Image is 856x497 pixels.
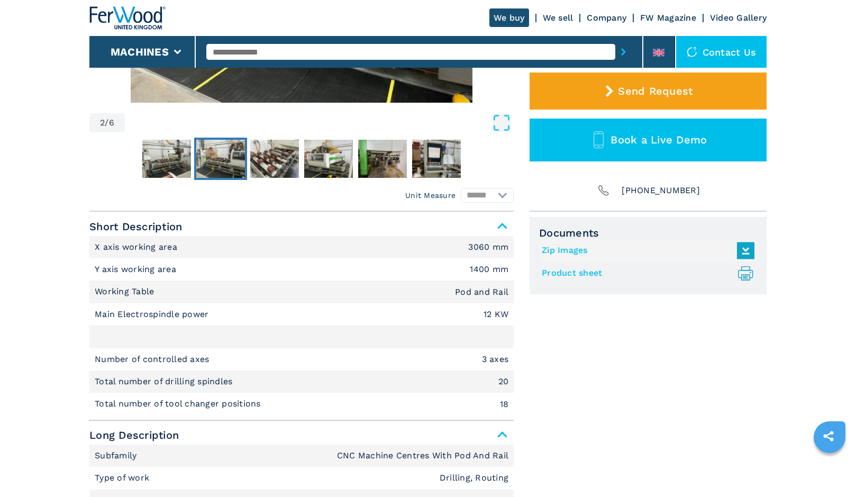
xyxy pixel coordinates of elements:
[440,474,508,482] em: Drilling, Routing
[405,190,456,201] em: Unit Measure
[596,183,611,198] img: Phone
[710,13,767,23] a: Video Gallery
[358,140,407,178] img: dea71781bba89409092f6550d78a2d5d
[142,140,191,178] img: 06884ea382639f3a89f209cffaf49eaa
[455,288,508,296] em: Pod and Rail
[248,138,301,180] button: Go to Slide 3
[676,36,767,68] div: Contact us
[587,13,626,23] a: Company
[482,355,509,364] em: 3 axes
[618,85,693,97] span: Send Request
[530,73,767,110] button: Send Request
[250,140,299,178] img: cd38e2ef1cffa29d9dec9a256607ed4e
[640,13,696,23] a: FW Magazine
[196,140,245,178] img: f2686cb14b701a11b34932077d3cc4ac
[105,119,108,127] span: /
[95,241,180,253] p: X axis working area
[140,138,193,180] button: Go to Slide 1
[468,243,508,251] em: 3060 mm
[489,8,529,27] a: We buy
[815,423,842,449] a: sharethis
[539,227,757,239] span: Documents
[530,119,767,161] button: Book a Live Demo
[410,138,463,180] button: Go to Slide 6
[89,217,514,236] span: Short Description
[542,242,749,259] a: Zip Images
[111,46,169,58] button: Machines
[542,265,749,282] a: Product sheet
[95,472,152,484] p: Type of work
[500,400,509,409] em: 18
[89,138,514,180] nav: Thumbnail Navigation
[304,140,353,178] img: f8979e4a0ac4c75e7f5ec9d57d927950
[109,119,114,127] span: 6
[356,138,409,180] button: Go to Slide 5
[100,119,105,127] span: 2
[95,398,263,410] p: Total number of tool changer positions
[302,138,355,180] button: Go to Slide 4
[95,264,179,275] p: Y axis working area
[622,183,700,198] span: [PHONE_NUMBER]
[89,236,514,415] div: Short Description
[95,309,212,320] p: Main Electrospindle power
[95,376,235,387] p: Total number of drilling spindles
[543,13,573,23] a: We sell
[95,354,212,365] p: Number of controlled axes
[615,40,632,64] button: submit-button
[484,310,508,319] em: 12 KW
[89,426,514,445] span: Long Description
[95,450,140,462] p: Subfamily
[194,138,247,180] button: Go to Slide 2
[95,286,157,297] p: Working Table
[811,449,848,489] iframe: Chat
[412,140,461,178] img: 25707ae961c9c5d5c93a20933d575be5
[611,133,707,146] span: Book a Live Demo
[687,47,697,57] img: Contact us
[498,377,509,386] em: 20
[470,265,508,274] em: 1400 mm
[89,6,166,30] img: Ferwood
[128,113,511,132] button: Open Fullscreen
[337,451,508,460] em: CNC Machine Centres With Pod And Rail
